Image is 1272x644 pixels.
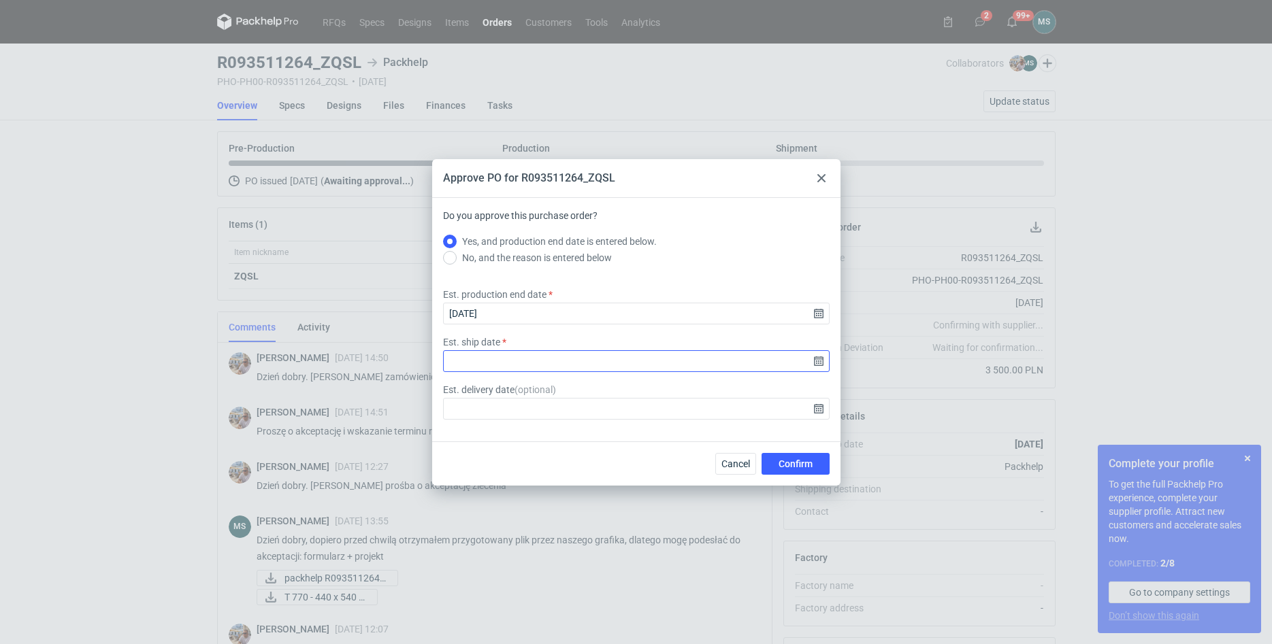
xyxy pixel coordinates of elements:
label: Do you approve this purchase order? [443,209,598,233]
span: Confirm [779,459,813,469]
button: Cancel [715,453,756,475]
button: Confirm [762,453,830,475]
div: Approve PO for R093511264_ZQSL [443,171,615,186]
label: Est. production end date [443,288,547,301]
label: Est. delivery date [443,383,556,396]
span: Cancel [721,459,750,469]
span: ( optional ) [515,384,556,395]
label: Est. ship date [443,335,500,349]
